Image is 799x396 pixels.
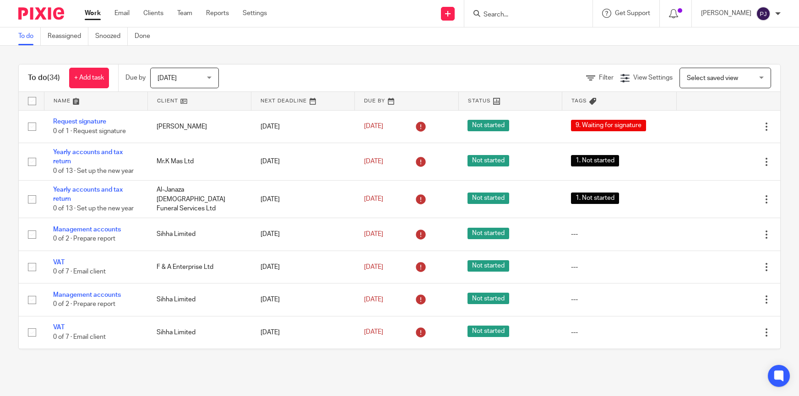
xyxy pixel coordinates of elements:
span: Not started [467,260,509,272]
span: Not started [467,120,509,131]
span: 0 of 7 · Email client [53,334,106,340]
p: Due by [125,73,146,82]
div: --- [571,295,667,304]
td: Sihha Limited [147,316,251,348]
input: Search [483,11,565,19]
span: Filter [599,75,614,81]
span: 0 of 1 · Request signature [53,128,126,134]
span: Get Support [615,10,650,16]
td: Mr.K Mas Ltd [147,143,251,180]
a: VAT [53,324,65,331]
a: To do [18,27,41,45]
td: [DATE] [251,181,355,218]
span: [DATE] [364,329,383,336]
span: Not started [467,326,509,337]
span: 0 of 13 · Set up the new year [53,205,134,212]
span: Not started [467,155,509,166]
td: Sihha Limited [147,284,251,316]
td: F & A Enterprise Ltd [147,251,251,283]
td: Sihha Limited [147,218,251,251]
a: Settings [243,9,267,18]
span: 0 of 2 · Prepare report [53,301,115,308]
a: Reassigned [48,27,88,45]
td: [DATE] [251,349,355,381]
span: [DATE] [158,75,177,81]
span: 9. Waiting for signature [571,120,646,131]
span: [DATE] [364,196,383,203]
a: Request signature [53,118,106,125]
a: Clients [143,9,163,18]
a: Team [177,9,192,18]
span: [DATE] [364,123,383,130]
h1: To do [28,73,60,83]
div: --- [571,230,667,239]
div: --- [571,262,667,272]
td: Al-Janaza [DEMOGRAPHIC_DATA] Funeral Services Ltd [147,181,251,218]
img: svg%3E [756,6,771,21]
a: Management accounts [53,292,121,298]
span: [DATE] [364,296,383,303]
a: Reports [206,9,229,18]
img: Pixie [18,7,64,20]
p: [PERSON_NAME] [701,9,751,18]
td: [DATE] [251,110,355,143]
span: 0 of 13 · Set up the new year [53,168,134,174]
span: Not started [467,228,509,239]
a: + Add task [69,68,109,88]
td: [PERSON_NAME] [147,110,251,143]
div: --- [571,328,667,337]
a: Done [135,27,157,45]
span: [DATE] [364,231,383,237]
span: View Settings [633,75,673,81]
td: [DATE] [251,316,355,348]
span: 1. Not started [571,193,619,204]
span: [DATE] [364,264,383,270]
span: Tags [571,98,587,103]
span: Not started [467,193,509,204]
td: [DATE] [251,143,355,180]
a: Yearly accounts and tax return [53,187,123,202]
span: [DATE] [364,158,383,165]
a: Snoozed [95,27,128,45]
td: CTRL London ltd [147,349,251,381]
span: 0 of 7 · Email client [53,268,106,275]
span: 1. Not started [571,155,619,166]
span: 0 of 2 · Prepare report [53,236,115,242]
span: (34) [47,74,60,81]
a: Email [114,9,130,18]
a: VAT [53,259,65,266]
td: [DATE] [251,218,355,251]
a: Yearly accounts and tax return [53,149,123,165]
td: [DATE] [251,251,355,283]
a: Management accounts [53,226,121,233]
span: Select saved view [687,75,738,81]
span: Not started [467,293,509,304]
td: [DATE] [251,284,355,316]
a: Work [85,9,101,18]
